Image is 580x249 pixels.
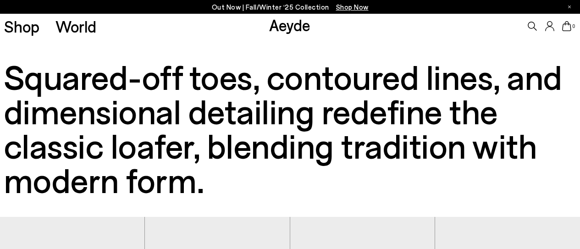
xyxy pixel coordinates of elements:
[269,15,310,34] a: Aeyde
[212,1,369,13] p: Out Now | Fall/Winter ‘25 Collection
[571,24,576,29] span: 0
[562,21,571,31] a: 0
[336,3,369,11] span: Navigate to /collections/new-in
[4,59,576,197] h3: Squared-off toes, contoured lines, and dimensional detailing redefine the classic loafer, blendin...
[4,18,39,34] a: Shop
[55,18,96,34] a: World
